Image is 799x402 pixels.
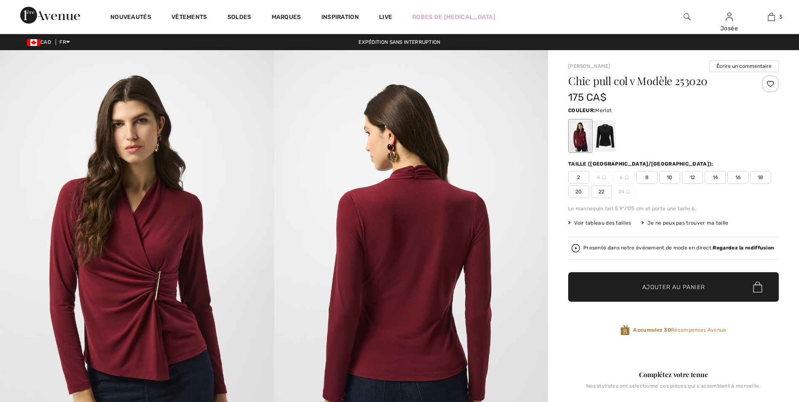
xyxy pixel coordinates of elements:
[272,13,301,22] a: Marques
[594,120,616,152] div: Noir
[620,324,630,336] img: Récompenses Avenue
[768,12,775,22] img: Mon panier
[727,171,748,184] span: 16
[591,171,612,184] span: 4
[568,185,589,198] span: 20
[568,272,779,302] button: Ajouter au panier
[227,13,251,22] a: Soldes
[636,171,657,184] span: 8
[171,13,207,22] a: Vêtements
[568,75,744,86] h1: Chic pull col v Modèle 253020
[568,383,779,396] div: Nos stylistes ont sélectionné ces pièces qui s'assemblent à merveille.
[568,107,595,113] span: Couleur:
[568,63,610,69] a: [PERSON_NAME]
[59,39,70,45] span: FR
[568,370,779,380] div: Complétez votre tenue
[568,219,631,227] span: Voir tableau des tailles
[726,13,733,21] a: Se connecter
[614,185,635,198] span: 24
[708,24,750,33] div: Josée
[602,175,606,180] img: ring-m.svg
[713,245,774,251] strong: Regardez la rediffusion
[614,171,635,184] span: 6
[379,13,392,21] a: Live
[625,175,629,180] img: ring-m.svg
[684,12,691,22] img: recherche
[568,160,715,168] div: Taille ([GEOGRAPHIC_DATA]/[GEOGRAPHIC_DATA]):
[569,120,591,152] div: Merlot
[583,245,774,251] div: Presenté dans notre événement de mode en direct.
[595,107,612,113] span: Merlot
[659,171,680,184] span: 10
[726,12,733,22] img: Mes infos
[572,244,580,252] img: Regardez la rediffusion
[779,13,782,21] span: 3
[321,13,359,22] span: Inspiration
[641,219,729,227] div: Je ne peux pas trouver ma taille
[633,327,671,333] strong: Accumulez 30
[110,13,151,22] a: Nouveautés
[705,171,726,184] span: 14
[568,91,607,103] span: 175 CA$
[751,12,792,22] a: 3
[626,190,630,194] img: ring-m.svg
[709,60,779,72] button: Écrire un commentaire
[27,39,40,46] img: Canadian Dollar
[568,205,779,212] div: Le mannequin fait 5'9"/175 cm et porte une taille 6.
[753,281,762,292] img: Bag.svg
[568,171,589,184] span: 2
[591,185,612,198] span: 22
[642,283,705,292] span: Ajouter au panier
[27,39,54,45] span: CAD
[633,326,726,334] span: Récompenses Avenue
[20,7,80,24] img: 1ère Avenue
[750,171,771,184] span: 18
[682,171,703,184] span: 12
[412,13,495,21] a: Robes de [MEDICAL_DATA]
